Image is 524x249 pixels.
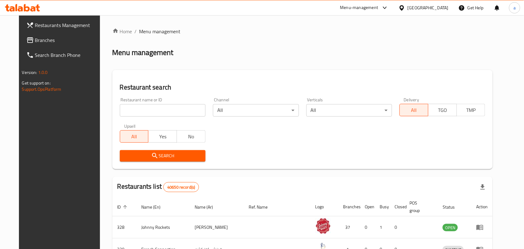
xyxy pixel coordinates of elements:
[410,199,431,214] span: POS group
[390,216,405,238] td: 0
[117,203,129,211] span: ID
[375,197,390,216] th: Busy
[35,21,102,29] span: Restaurants Management
[375,216,390,238] td: 1
[404,98,419,102] label: Delivery
[476,224,488,231] div: Menu
[457,104,486,116] button: TMP
[120,130,149,143] button: All
[142,203,169,211] span: Name (En)
[190,216,244,238] td: [PERSON_NAME]
[125,152,201,160] span: Search
[120,104,206,117] input: Search for restaurant name or ID..
[120,150,206,162] button: Search
[459,106,483,115] span: TMP
[315,218,331,234] img: Johnny Rockets
[195,203,221,211] span: Name (Ar)
[443,203,463,211] span: Status
[112,28,132,35] a: Home
[148,130,177,143] button: Yes
[428,104,457,116] button: TGO
[21,33,106,48] a: Branches
[137,216,190,238] td: Johnny Rockets
[112,28,493,35] nav: breadcrumb
[38,68,48,76] span: 1.0.0
[213,104,299,117] div: All
[249,203,276,211] span: Ref. Name
[443,224,458,231] span: OPEN
[35,51,102,59] span: Search Branch Phone
[471,197,493,216] th: Action
[123,132,146,141] span: All
[21,48,106,62] a: Search Branch Phone
[402,106,426,115] span: All
[151,132,174,141] span: Yes
[164,184,199,190] span: 40650 record(s)
[306,104,392,117] div: All
[513,4,516,11] span: a
[139,28,181,35] span: Menu management
[475,180,490,195] div: Export file
[390,197,405,216] th: Closed
[163,182,199,192] div: Total records count
[124,124,136,128] label: Upsell
[431,106,454,115] span: TGO
[179,132,203,141] span: No
[22,68,37,76] span: Version:
[408,4,449,11] div: [GEOGRAPHIC_DATA]
[360,216,375,238] td: 0
[22,79,51,87] span: Get support on:
[35,36,102,44] span: Branches
[117,182,199,192] h2: Restaurants list
[21,18,106,33] a: Restaurants Management
[112,216,137,238] td: 328
[120,83,486,92] h2: Restaurant search
[340,4,378,12] div: Menu-management
[177,130,206,143] button: No
[338,216,360,238] td: 37
[310,197,338,216] th: Logo
[112,48,174,58] h2: Menu management
[135,28,137,35] li: /
[338,197,360,216] th: Branches
[400,104,428,116] button: All
[22,85,61,93] a: Support.OpsPlatform
[360,197,375,216] th: Open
